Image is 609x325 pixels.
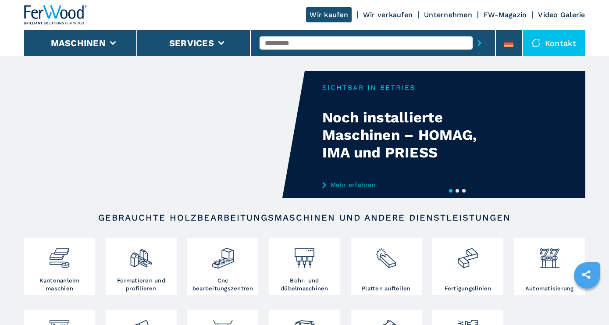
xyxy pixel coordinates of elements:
button: Maschinen [51,38,106,48]
iframe: Chat [572,286,602,318]
img: Ferwood [24,5,87,25]
h3: Automatisierung [525,285,574,293]
h3: Bohr- und dübelmaschinen [271,277,338,293]
img: centro_di_lavoro_cnc_2.png [211,240,235,270]
a: FW-Magazin [484,11,527,19]
a: Wir kaufen [306,7,352,22]
h3: Kantenanleim maschien [26,277,93,293]
img: foratrici_inseritrici_2.png [293,240,316,270]
a: Platten aufteilen [351,238,422,295]
a: Fertigungslinien [432,238,503,295]
a: sharethis [575,264,597,286]
h2: Gebrauchte Holzbearbeitungsmaschinen und andere Dienstleistungen [52,212,557,223]
h3: Platten aufteilen [362,285,410,293]
a: Automatisierung [514,238,585,295]
a: Kantenanleim maschien [24,238,95,295]
img: bordatrici_1.png [48,240,71,270]
a: Bohr- und dübelmaschinen [269,238,340,295]
div: Kontakt [523,30,585,56]
h3: Cnc bearbeitungszentren [189,277,256,293]
img: linee_di_produzione_2.png [456,240,479,270]
button: 3 [462,189,466,193]
a: Mehr erfahren [322,181,494,188]
a: Unternehmen [424,11,472,19]
video: Your browser does not support the video tag. [24,71,305,198]
img: squadratrici_2.png [129,240,153,270]
a: Cnc bearbeitungszentren [187,238,258,295]
button: Services [169,38,214,48]
img: Kontakt [532,39,541,47]
h3: Fertigungslinien [445,285,491,293]
a: Formatieren und profilieren [106,238,177,295]
button: 1 [449,189,452,193]
img: automazione.png [538,240,561,270]
img: sezionatrici_2.png [374,240,398,270]
a: Wir verkaufen [363,11,413,19]
a: Video Galerie [538,11,585,19]
h3: Formatieren und profilieren [108,277,175,293]
button: 2 [456,189,459,193]
button: submit-button [473,33,486,53]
